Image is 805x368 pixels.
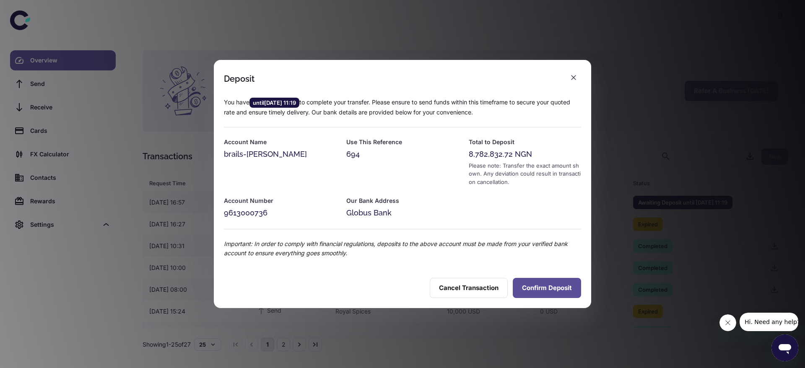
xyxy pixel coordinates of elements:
[346,148,459,160] div: 694
[469,137,581,147] h6: Total to Deposit
[224,196,336,205] h6: Account Number
[346,207,459,219] div: Globus Bank
[469,148,581,160] div: 8,782,832.72 NGN
[771,334,798,361] iframe: Button to launch messaging window
[430,278,508,298] button: Cancel Transaction
[249,98,299,107] span: until [DATE] 11:19
[224,207,336,219] div: 9613000736
[469,162,581,187] div: Please note: Transfer the exact amount shown. Any deviation could result in transaction cancellat...
[5,6,60,13] span: Hi. Need any help?
[346,196,459,205] h6: Our Bank Address
[224,74,254,84] div: Deposit
[513,278,581,298] button: Confirm Deposit
[224,148,336,160] div: brails-[PERSON_NAME]
[224,239,581,258] p: Important: In order to comply with financial regulations, deposits to the above account must be m...
[224,137,336,147] h6: Account Name
[224,98,581,117] p: You have to complete your transfer. Please ensure to send funds within this timeframe to secure y...
[346,137,459,147] h6: Use This Reference
[740,313,798,331] iframe: Message from company
[719,314,736,331] iframe: Close message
